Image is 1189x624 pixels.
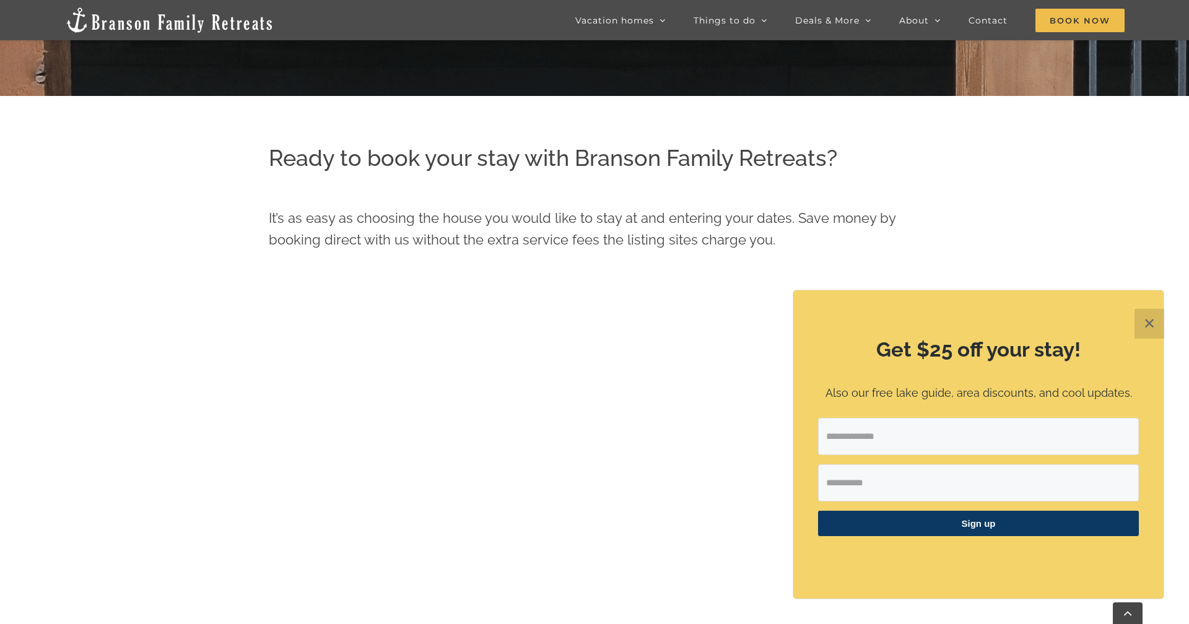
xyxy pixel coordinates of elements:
[1035,9,1125,32] span: Book Now
[818,552,1139,565] p: ​
[269,142,921,173] h2: Ready to book your stay with Branson Family Retreats?
[694,16,756,25] span: Things to do
[969,16,1008,25] span: Contact
[64,6,274,34] img: Branson Family Retreats Logo
[899,16,929,25] span: About
[818,336,1139,364] h2: Get $25 off your stay!
[1135,309,1164,339] button: Close
[575,16,654,25] span: Vacation homes
[818,511,1139,536] button: Sign up
[269,207,921,251] p: It’s as easy as choosing the house you would like to stay at and entering your dates. Save money ...
[795,16,860,25] span: Deals & More
[818,418,1139,455] input: Email Address
[818,384,1139,402] p: Also our free lake guide, area discounts, and cool updates.
[818,464,1139,501] input: First Name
